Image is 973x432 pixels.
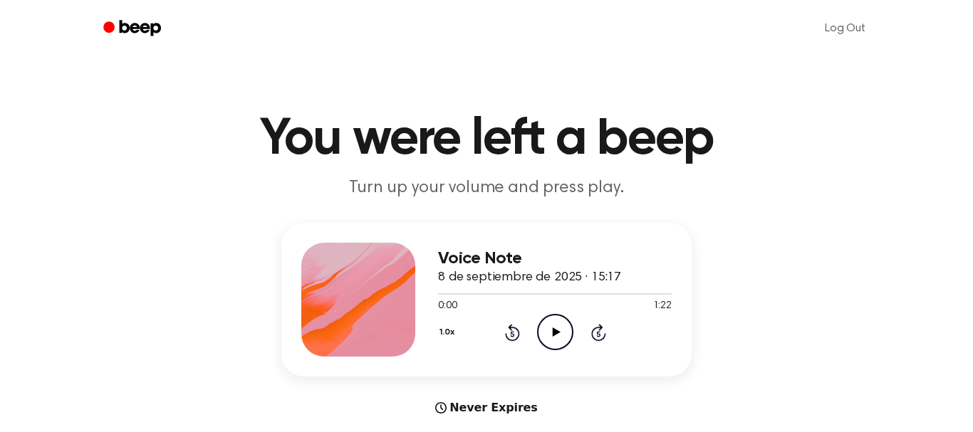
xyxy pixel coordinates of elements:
[811,11,880,46] a: Log Out
[281,399,692,416] div: Never Expires
[213,177,760,200] p: Turn up your volume and press play.
[93,15,174,43] a: Beep
[438,320,459,344] button: 1.0x
[438,271,621,284] span: 8 de septiembre de 2025 · 15:17
[653,299,672,314] span: 1:22
[438,249,672,268] h3: Voice Note
[438,299,457,314] span: 0:00
[122,114,851,165] h1: You were left a beep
